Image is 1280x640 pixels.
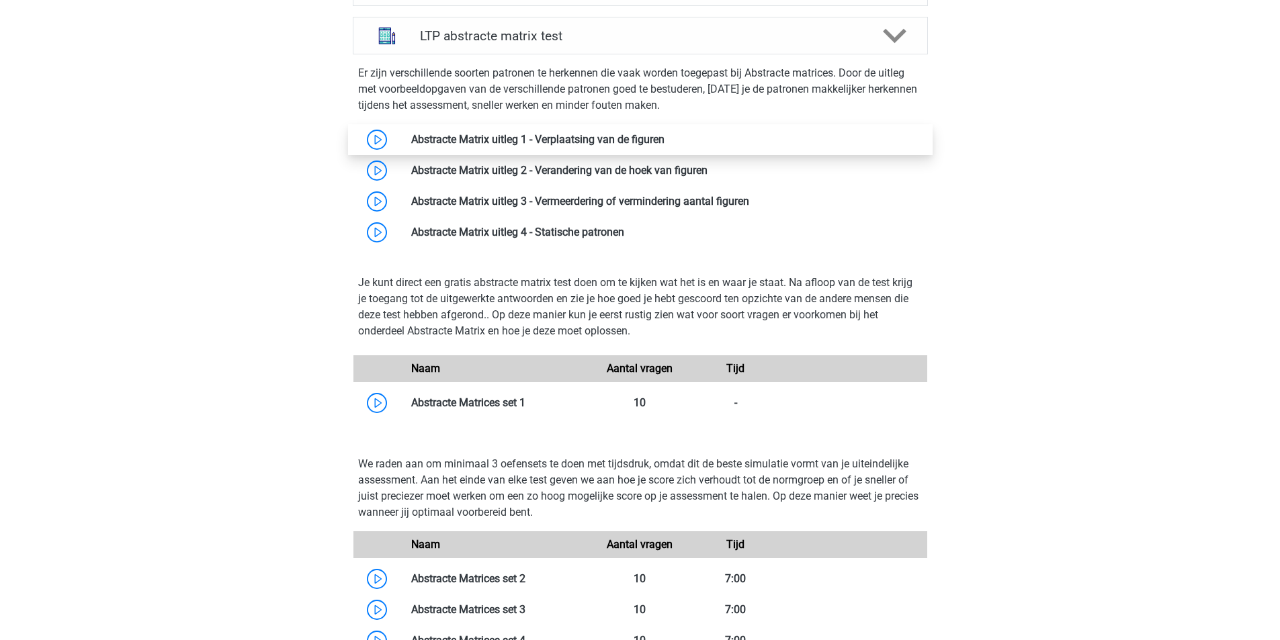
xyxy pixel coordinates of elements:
[401,163,927,179] div: Abstracte Matrix uitleg 2 - Verandering van de hoek van figuren
[370,18,404,53] img: abstracte matrices
[688,361,783,377] div: Tijd
[420,28,860,44] h4: LTP abstracte matrix test
[401,224,927,240] div: Abstracte Matrix uitleg 4 - Statische patronen
[401,537,593,553] div: Naam
[347,17,933,54] a: abstracte matrices LTP abstracte matrix test
[401,193,927,210] div: Abstracte Matrix uitleg 3 - Vermeerdering of vermindering aantal figuren
[401,395,593,411] div: Abstracte Matrices set 1
[401,602,593,618] div: Abstracte Matrices set 3
[401,132,927,148] div: Abstracte Matrix uitleg 1 - Verplaatsing van de figuren
[401,571,593,587] div: Abstracte Matrices set 2
[592,537,687,553] div: Aantal vragen
[401,361,593,377] div: Naam
[592,361,687,377] div: Aantal vragen
[358,456,923,520] p: We raden aan om minimaal 3 oefensets te doen met tijdsdruk, omdat dit de beste simulatie vormt va...
[358,65,923,113] p: Er zijn verschillende soorten patronen te herkennen die vaak worden toegepast bij Abstracte matri...
[688,537,783,553] div: Tijd
[358,275,923,339] p: Je kunt direct een gratis abstracte matrix test doen om te kijken wat het is en waar je staat. Na...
